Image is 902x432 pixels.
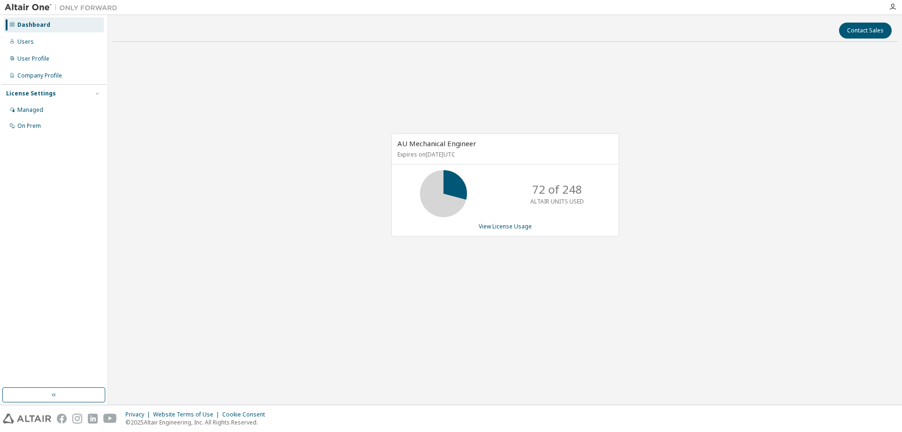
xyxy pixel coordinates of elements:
[397,139,476,148] span: AU Mechanical Engineer
[5,3,122,12] img: Altair One
[17,55,49,63] div: User Profile
[479,222,532,230] a: View License Usage
[17,72,62,79] div: Company Profile
[17,21,50,29] div: Dashboard
[72,414,82,424] img: instagram.svg
[6,90,56,97] div: License Settings
[125,418,271,426] p: © 2025 Altair Engineering, Inc. All Rights Reserved.
[17,38,34,46] div: Users
[397,150,611,158] p: Expires on [DATE] UTC
[17,106,43,114] div: Managed
[88,414,98,424] img: linkedin.svg
[17,122,41,130] div: On Prem
[530,197,584,205] p: ALTAIR UNITS USED
[57,414,67,424] img: facebook.svg
[103,414,117,424] img: youtube.svg
[153,411,222,418] div: Website Terms of Use
[532,181,582,197] p: 72 of 248
[839,23,892,39] button: Contact Sales
[222,411,271,418] div: Cookie Consent
[3,414,51,424] img: altair_logo.svg
[125,411,153,418] div: Privacy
